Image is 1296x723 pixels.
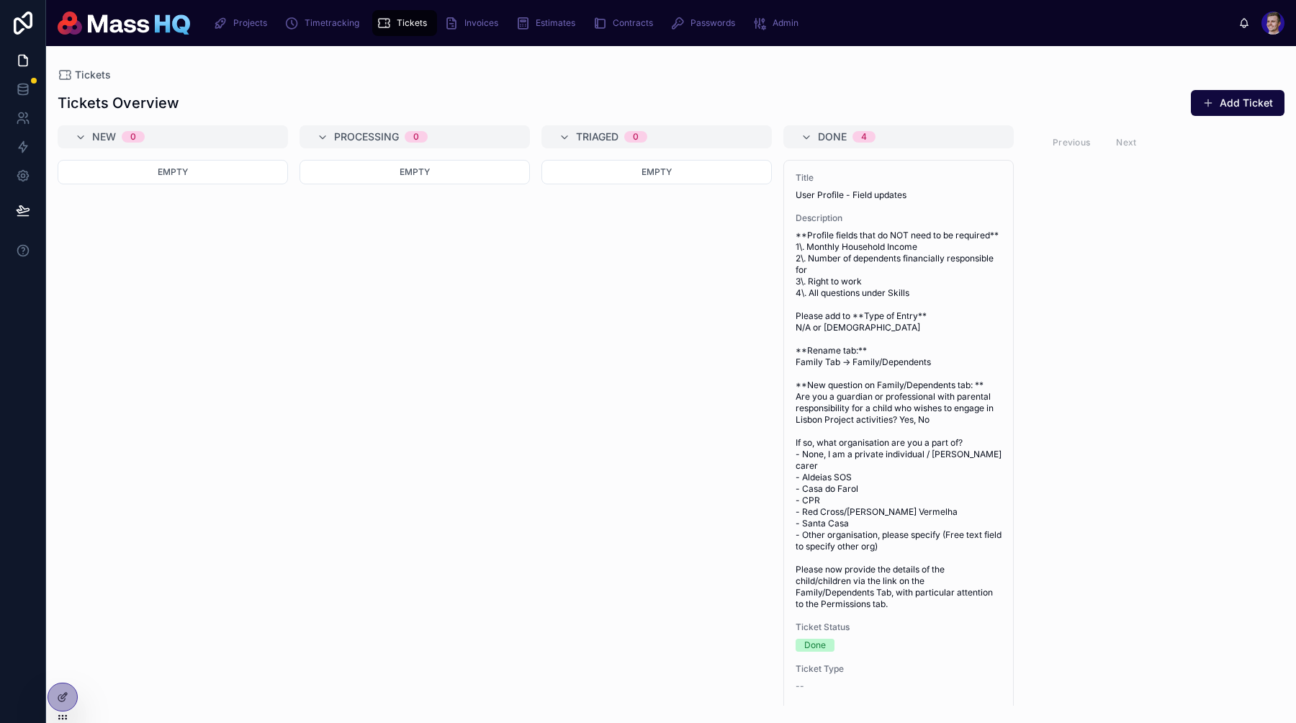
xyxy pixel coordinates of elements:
span: Timetracking [305,17,359,29]
span: Projects [233,17,267,29]
div: 4 [861,131,867,143]
span: Triaged [576,130,618,144]
span: **Profile fields that do NOT need to be required** 1\. Monthly Household Income 2\. Number of dep... [796,230,1002,610]
div: scrollable content [202,7,1238,39]
a: Projects [209,10,277,36]
div: Done [804,639,826,652]
div: 0 [413,131,419,143]
span: Ticket Status [796,621,1002,633]
a: Invoices [440,10,508,36]
span: Title [796,172,1002,184]
span: Passwords [690,17,735,29]
span: Tickets [397,17,427,29]
a: Timetracking [280,10,369,36]
span: User Profile - Field updates [796,189,1002,201]
span: Ticket Type [796,663,1002,675]
a: Passwords [666,10,745,36]
img: App logo [58,12,190,35]
div: 0 [130,131,136,143]
span: New [92,130,116,144]
span: Empty [642,166,672,177]
span: Description [796,212,1002,224]
a: Contracts [588,10,663,36]
span: -- [796,681,804,692]
div: 0 [633,131,639,143]
a: Tickets [372,10,437,36]
span: Attachments [796,704,1002,715]
span: Contracts [613,17,653,29]
a: Estimates [511,10,585,36]
span: Empty [158,166,188,177]
span: Done [818,130,847,144]
a: Admin [748,10,809,36]
span: Tickets [75,68,111,82]
button: Add Ticket [1191,90,1284,116]
span: Admin [773,17,798,29]
span: Estimates [536,17,575,29]
a: Tickets [58,68,111,82]
h1: Tickets Overview [58,93,179,113]
span: Invoices [464,17,498,29]
span: Processing [334,130,399,144]
span: Empty [400,166,430,177]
